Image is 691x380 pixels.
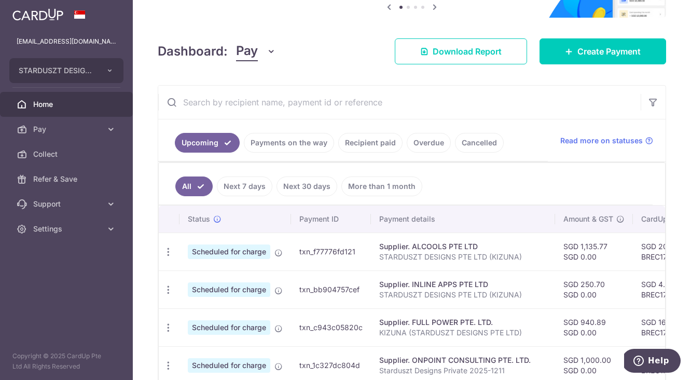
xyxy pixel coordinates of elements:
[188,320,270,335] span: Scheduled for charge
[379,328,547,338] p: KIZUNA (STARDUSZT DESIGNS PTE LTD)
[560,135,653,146] a: Read more on statuses
[9,58,123,83] button: STARDUSZT DESIGNS PRIVATE LIMITED
[555,308,633,346] td: SGD 940.89 SGD 0.00
[291,206,371,233] th: Payment ID
[175,133,240,153] a: Upcoming
[33,199,102,209] span: Support
[217,177,272,196] a: Next 7 days
[577,45,641,58] span: Create Payment
[236,42,258,61] span: Pay
[379,365,547,376] p: Starduszt Designs Private 2025-1211
[12,8,63,21] img: CardUp
[379,290,547,300] p: STARDUSZT DESIGNS PTE LTD (KIZUNA)
[641,214,681,224] span: CardUp fee
[33,99,102,110] span: Home
[236,42,276,61] button: Pay
[371,206,555,233] th: Payment details
[188,214,210,224] span: Status
[379,252,547,262] p: STARDUSZT DESIGNS PTE LTD (KIZUNA)
[188,282,270,297] span: Scheduled for charge
[33,149,102,159] span: Collect
[407,133,451,153] a: Overdue
[455,133,504,153] a: Cancelled
[379,279,547,290] div: Supplier. INLINE APPS PTE LTD
[33,124,102,134] span: Pay
[379,355,547,365] div: Supplier. ONPOINT CONSULTING PTE. LTD.
[17,36,116,47] p: [EMAIL_ADDRESS][DOMAIN_NAME]
[555,270,633,308] td: SGD 250.70 SGD 0.00
[563,214,613,224] span: Amount & GST
[540,38,666,64] a: Create Payment
[188,358,270,373] span: Scheduled for charge
[338,133,403,153] a: Recipient paid
[291,270,371,308] td: txn_bb904757cef
[175,177,213,196] a: All
[433,45,502,58] span: Download Report
[379,241,547,252] div: Supplier. ALCOOLS PTE LTD
[291,308,371,346] td: txn_c943c05820c
[555,233,633,270] td: SGD 1,135.77 SGD 0.00
[158,42,228,61] h4: Dashboard:
[624,349,681,375] iframe: Opens a widget where you can find more information
[277,177,337,196] a: Next 30 days
[33,224,102,234] span: Settings
[395,38,527,64] a: Download Report
[244,133,334,153] a: Payments on the way
[19,65,95,76] span: STARDUSZT DESIGNS PRIVATE LIMITED
[560,135,643,146] span: Read more on statuses
[188,245,270,259] span: Scheduled for charge
[291,233,371,270] td: txn_f77776fd121
[379,317,547,328] div: Supplier. FULL POWER PTE. LTD.
[341,177,422,196] a: More than 1 month
[158,86,641,119] input: Search by recipient name, payment id or reference
[33,174,102,184] span: Refer & Save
